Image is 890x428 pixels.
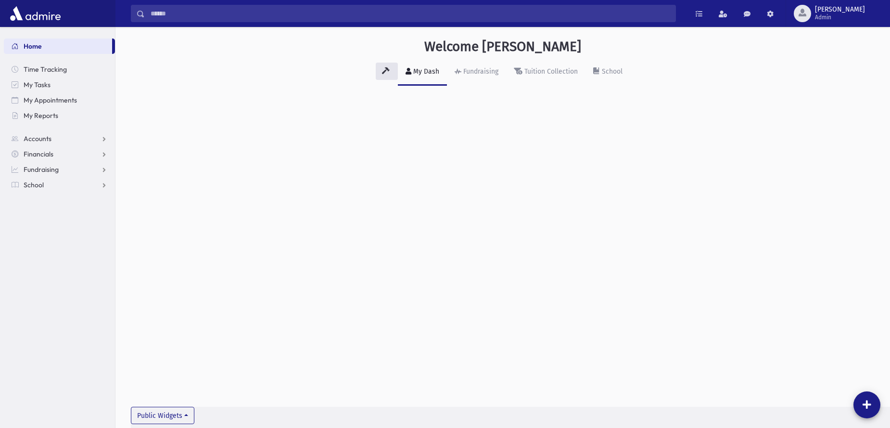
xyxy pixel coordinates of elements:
div: Fundraising [461,67,498,76]
span: Time Tracking [24,65,67,74]
a: Fundraising [447,59,506,86]
span: School [24,181,44,189]
span: Financials [24,150,53,158]
h3: Welcome [PERSON_NAME] [424,39,581,55]
img: AdmirePro [8,4,63,23]
span: My Reports [24,111,58,120]
span: Fundraising [24,165,59,174]
div: Tuition Collection [522,67,578,76]
a: My Appointments [4,92,115,108]
span: Admin [815,13,865,21]
a: Financials [4,146,115,162]
a: My Dash [398,59,447,86]
span: Accounts [24,134,51,143]
span: [PERSON_NAME] [815,6,865,13]
a: My Reports [4,108,115,123]
a: Fundraising [4,162,115,177]
a: Home [4,39,112,54]
div: My Dash [411,67,439,76]
button: Public Widgets [131,407,194,424]
span: My Appointments [24,96,77,104]
a: Tuition Collection [506,59,585,86]
a: School [4,177,115,193]
a: Time Tracking [4,62,115,77]
a: My Tasks [4,77,115,92]
a: School [585,59,630,86]
span: My Tasks [24,80,51,89]
input: Search [145,5,675,22]
div: School [600,67,623,76]
span: Home [24,42,42,51]
a: Accounts [4,131,115,146]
